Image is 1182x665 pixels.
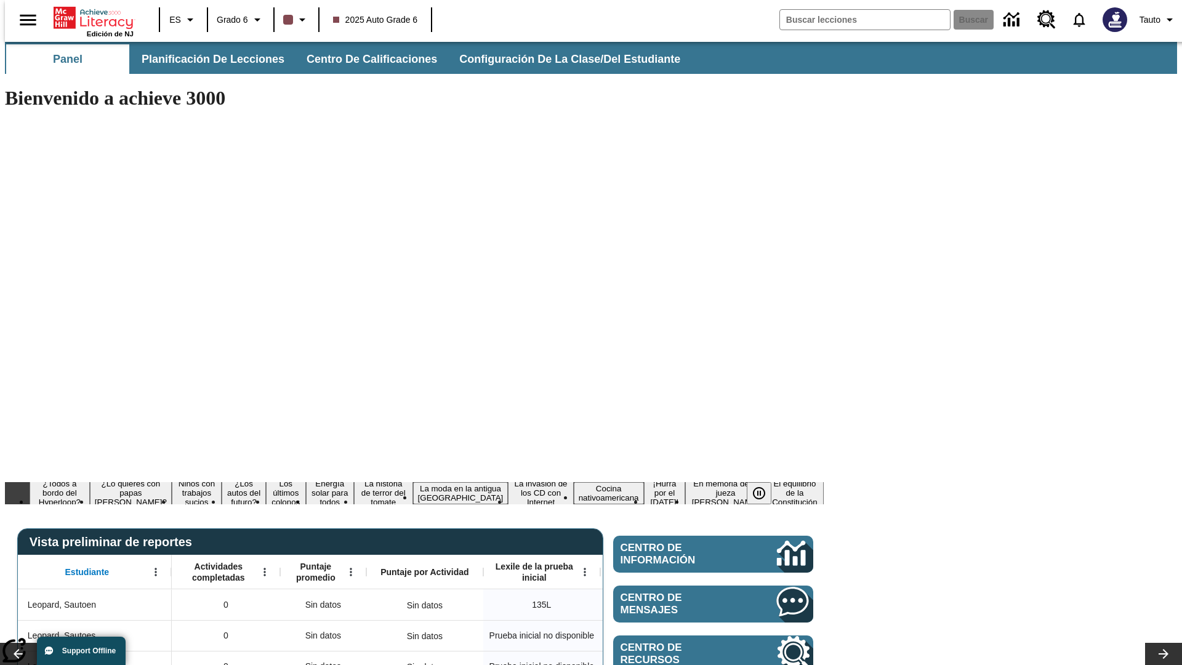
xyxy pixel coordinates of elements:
[5,87,824,110] h1: Bienvenido a achieve 3000
[30,477,90,509] button: Diapositiva 1 ¿Todos a bordo del Hyperloop?
[5,42,1177,74] div: Subbarra de navegación
[286,561,345,583] span: Puntaje promedio
[380,566,468,578] span: Puntaje por Actividad
[333,14,418,26] span: 2025 Auto Grade 6
[28,598,96,611] span: Leopard, Sautoen
[90,477,172,509] button: Diapositiva 2 ¿Lo quieres con papas fritas?
[5,44,691,74] div: Subbarra de navegación
[413,482,509,504] button: Diapositiva 8 La moda en la antigua Roma
[307,52,437,66] span: Centro de calificaciones
[280,589,366,620] div: Sin datos, Leopard, Sautoen
[65,566,110,578] span: Estudiante
[222,477,266,509] button: Diapositiva 4 ¿Los autos del futuro?
[576,563,594,581] button: Abrir menú
[223,598,228,611] span: 0
[217,14,248,26] span: Grado 6
[299,623,347,648] span: Sin datos
[142,52,284,66] span: Planificación de lecciones
[54,6,134,30] a: Portada
[169,14,181,26] span: ES
[449,44,690,74] button: Configuración de la clase/del estudiante
[164,9,203,31] button: Lenguaje: ES, Selecciona un idioma
[132,44,294,74] button: Planificación de lecciones
[212,9,270,31] button: Grado: Grado 6, Elige un grado
[574,482,644,504] button: Diapositiva 10 Cocina nativoamericana
[178,561,259,583] span: Actividades completadas
[747,482,784,504] div: Pausar
[1030,3,1063,36] a: Centro de recursos, Se abrirá en una pestaña nueva.
[644,477,686,509] button: Diapositiva 11 ¡Hurra por el Día de la Constitución!
[37,637,126,665] button: Support Offline
[508,477,573,509] button: Diapositiva 9 La invasión de los CD con Internet
[266,477,305,509] button: Diapositiva 5 Los últimos colonos
[6,44,129,74] button: Panel
[613,586,813,623] a: Centro de mensajes
[685,477,765,509] button: Diapositiva 12 En memoria de la jueza O'Connor
[147,563,165,581] button: Abrir menú
[1095,4,1135,36] button: Escoja un nuevo avatar
[280,620,366,651] div: Sin datos, Leopard, Sautoes
[172,620,280,651] div: 0, Leopard, Sautoes
[28,629,96,642] span: Leopard, Sautoes
[87,30,134,38] span: Edición de NJ
[1103,7,1127,32] img: Avatar
[766,477,824,509] button: Diapositiva 13 El equilibrio de la Constitución
[30,535,198,549] span: Vista preliminar de reportes
[996,3,1030,37] a: Centro de información
[1145,643,1182,665] button: Carrusel de lecciones, seguir
[621,592,740,616] span: Centro de mensajes
[780,10,950,30] input: Buscar campo
[297,44,447,74] button: Centro de calificaciones
[223,629,228,642] span: 0
[354,477,413,509] button: Diapositiva 7 La historia de terror del tomate
[172,477,222,509] button: Diapositiva 3 Niños con trabajos sucios
[613,536,813,573] a: Centro de información
[172,589,280,620] div: 0, Leopard, Sautoen
[1140,14,1160,26] span: Tauto
[621,542,736,566] span: Centro de información
[1063,4,1095,36] a: Notificaciones
[459,52,680,66] span: Configuración de la clase/del estudiante
[532,598,551,611] span: 135 Lexile, Leopard, Sautoen
[489,561,579,583] span: Lexile de la prueba inicial
[255,563,274,581] button: Abrir menú
[54,4,134,38] div: Portada
[489,629,594,642] span: Prueba inicial no disponible, Leopard, Sautoes
[1135,9,1182,31] button: Perfil/Configuración
[278,9,315,31] button: El color de la clase es café oscuro. Cambiar el color de la clase.
[10,2,46,38] button: Abrir el menú lateral
[342,563,360,581] button: Abrir menú
[299,592,347,618] span: Sin datos
[747,482,771,504] button: Pausar
[53,52,82,66] span: Panel
[401,624,449,648] div: Sin datos, Leopard, Sautoes
[306,477,354,509] button: Diapositiva 6 Energía solar para todos
[401,593,449,618] div: Sin datos, Leopard, Sautoen
[62,647,116,655] span: Support Offline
